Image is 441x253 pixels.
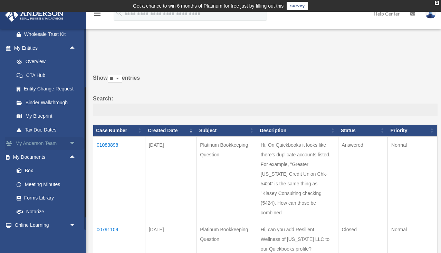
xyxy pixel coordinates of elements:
[10,109,86,123] a: My Blueprint
[196,136,257,221] td: Platinum Bookkeeping Question
[435,1,439,5] div: close
[115,9,123,17] i: search
[10,82,86,96] a: Entity Change Request
[93,73,438,90] label: Show entries
[338,125,388,137] th: Status: activate to sort column ascending
[10,164,86,178] a: Box
[93,12,102,18] a: menu
[425,9,436,19] img: User Pic
[388,125,438,137] th: Priority: activate to sort column ascending
[287,2,308,10] a: survey
[10,96,86,109] a: Binder Walkthrough
[145,125,196,137] th: Created Date: activate to sort column ascending
[93,94,438,117] label: Search:
[145,136,196,221] td: [DATE]
[10,205,86,218] a: Notarize
[10,28,86,41] a: Wholesale Trust Kit
[108,75,122,83] select: Showentries
[338,136,388,221] td: Answered
[93,125,145,137] th: Case Number: activate to sort column ascending
[93,104,438,117] input: Search:
[5,137,86,150] a: My Anderson Teamarrow_drop_down
[69,150,83,164] span: arrow_drop_up
[10,55,86,69] a: Overview
[10,177,86,191] a: Meeting Minutes
[69,218,83,233] span: arrow_drop_down
[5,150,86,164] a: My Documentsarrow_drop_up
[10,68,86,82] a: CTA Hub
[69,41,83,55] span: arrow_drop_up
[3,8,66,22] img: Anderson Advisors Platinum Portal
[133,2,284,10] div: Get a chance to win 6 months of Platinum for free just by filling out this
[5,41,86,55] a: My Entitiesarrow_drop_up
[93,10,102,18] i: menu
[24,30,78,39] div: Wholesale Trust Kit
[10,191,86,205] a: Forms Library
[388,136,438,221] td: Normal
[196,125,257,137] th: Subject: activate to sort column ascending
[257,136,338,221] td: Hi, On Quickbooks it looks like there's duplicate accounts listed. For example, "Greater [US_STAT...
[10,123,86,137] a: Tax Due Dates
[257,125,338,137] th: Description: activate to sort column ascending
[5,218,86,232] a: Online Learningarrow_drop_down
[69,137,83,151] span: arrow_drop_down
[93,136,145,221] td: 01083898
